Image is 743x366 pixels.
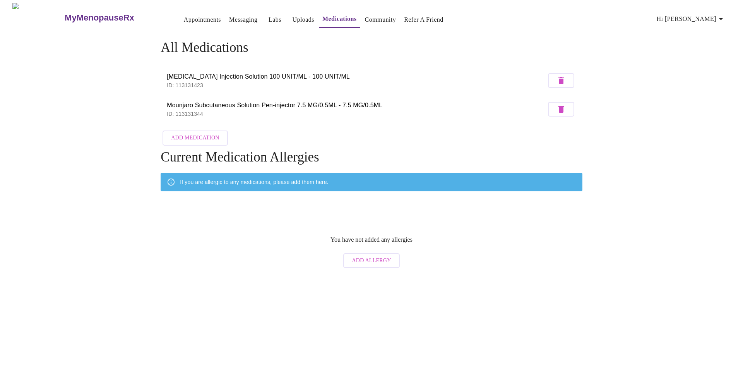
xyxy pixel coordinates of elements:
[343,253,399,268] button: Add Allergy
[657,14,726,24] span: Hi [PERSON_NAME]
[184,14,221,25] a: Appointments
[167,81,546,89] p: ID: 113131423
[65,13,134,23] h3: MyMenopauseRx
[161,149,582,165] h4: Current Medication Allergies
[269,14,281,25] a: Labs
[12,3,64,32] img: MyMenopauseRx Logo
[262,12,287,27] button: Labs
[229,14,257,25] a: Messaging
[167,101,546,110] span: Mounjaro Subcutaneous Solution Pen-injector 7.5 MG/0.5ML - 7.5 MG/0.5ML
[167,110,546,118] p: ID: 113131344
[401,12,447,27] button: Refer a Friend
[180,175,328,189] div: If you are allergic to any medications, please add them here.
[161,40,582,55] h4: All Medications
[330,236,413,243] p: You have not added any allergies
[322,14,357,24] a: Medications
[362,12,399,27] button: Community
[292,14,314,25] a: Uploads
[171,133,219,143] span: Add Medication
[319,11,360,28] button: Medications
[167,72,546,81] span: [MEDICAL_DATA] Injection Solution 100 UNIT/ML - 100 UNIT/ML
[226,12,260,27] button: Messaging
[289,12,317,27] button: Uploads
[163,131,228,146] button: Add Medication
[404,14,443,25] a: Refer a Friend
[365,14,396,25] a: Community
[654,11,729,27] button: Hi [PERSON_NAME]
[64,4,165,31] a: MyMenopauseRx
[181,12,224,27] button: Appointments
[352,256,391,266] span: Add Allergy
